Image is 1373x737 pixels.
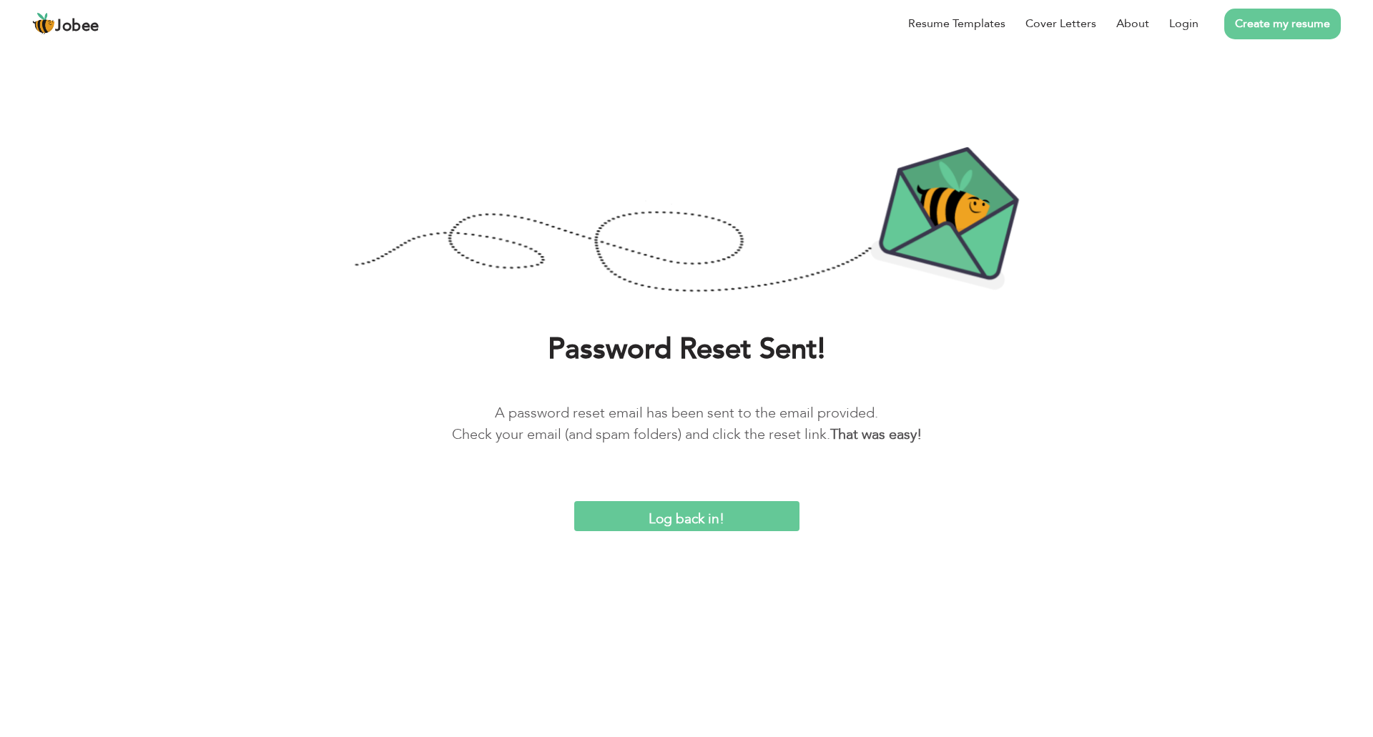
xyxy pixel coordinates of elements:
input: Log back in! [574,501,799,532]
a: Cover Letters [1025,15,1096,32]
a: About [1116,15,1149,32]
h1: Password Reset Sent! [21,331,1352,368]
a: Resume Templates [908,15,1005,32]
img: Password-Reset-Confirmation.png [354,146,1019,297]
img: jobee.io [32,12,55,35]
p: A password reset email has been sent to the email provided. Check your email (and spam folders) a... [21,402,1352,445]
b: That was easy! [830,425,922,444]
a: Create my resume [1224,9,1341,39]
a: Login [1169,15,1199,32]
a: Jobee [32,12,99,35]
span: Jobee [55,19,99,34]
